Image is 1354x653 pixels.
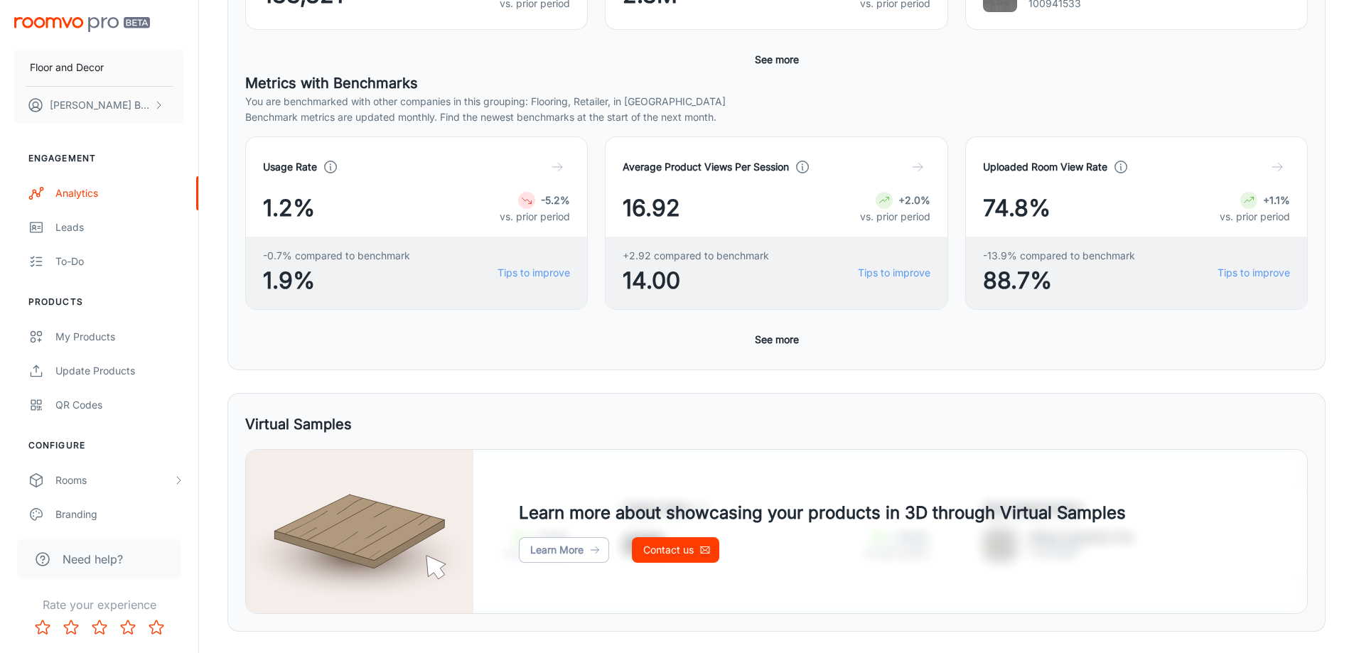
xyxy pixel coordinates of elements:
button: [PERSON_NAME] Bell [14,87,184,124]
button: Rate 4 star [114,613,142,642]
h5: Virtual Samples [245,414,352,435]
p: Benchmark metrics are updated monthly. Find the newest benchmarks at the start of the next month. [245,109,1308,125]
span: 88.7% [983,264,1135,298]
span: 74.8% [983,191,1051,225]
img: Roomvo PRO Beta [14,17,150,32]
a: Tips to improve [498,265,570,281]
div: Leads [55,220,184,235]
button: Rate 2 star [57,613,85,642]
div: To-do [55,254,184,269]
div: Analytics [55,185,184,201]
div: My Products [55,329,184,345]
div: Update Products [55,363,184,379]
a: Tips to improve [1218,265,1290,281]
div: Branding [55,507,184,522]
a: Tips to improve [858,265,930,281]
strong: -5.2% [541,194,570,206]
button: Floor and Decor [14,49,184,86]
p: Rate your experience [11,596,187,613]
span: +2.92 compared to benchmark [623,248,769,264]
span: 14.00 [623,264,769,298]
button: Rate 3 star [85,613,114,642]
div: QR Codes [55,397,184,413]
h4: Learn more about showcasing your products in 3D through Virtual Samples [519,500,1126,526]
span: 16.92 [623,191,680,225]
span: 1.9% [263,264,410,298]
p: Floor and Decor [30,60,104,75]
h4: Average Product Views Per Session [623,159,789,175]
h4: Usage Rate [263,159,317,175]
p: vs. prior period [860,209,930,225]
a: Learn More [519,537,609,563]
span: Need help? [63,551,123,568]
button: Rate 5 star [142,613,171,642]
span: -13.9% compared to benchmark [983,248,1135,264]
h4: Uploaded Room View Rate [983,159,1107,175]
span: -0.7% compared to benchmark [263,248,410,264]
button: See more [749,327,805,352]
p: You are benchmarked with other companies in this grouping: Flooring, Retailer, in [GEOGRAPHIC_DATA] [245,94,1308,109]
a: Contact us [632,537,719,563]
button: See more [749,47,805,72]
h5: Metrics with Benchmarks [245,72,1308,94]
span: 1.2% [263,191,315,225]
p: vs. prior period [500,209,570,225]
strong: +1.1% [1263,194,1290,206]
div: Rooms [55,473,173,488]
button: Rate 1 star [28,613,57,642]
p: vs. prior period [1220,209,1290,225]
p: [PERSON_NAME] Bell [50,97,150,113]
strong: +2.0% [898,194,930,206]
